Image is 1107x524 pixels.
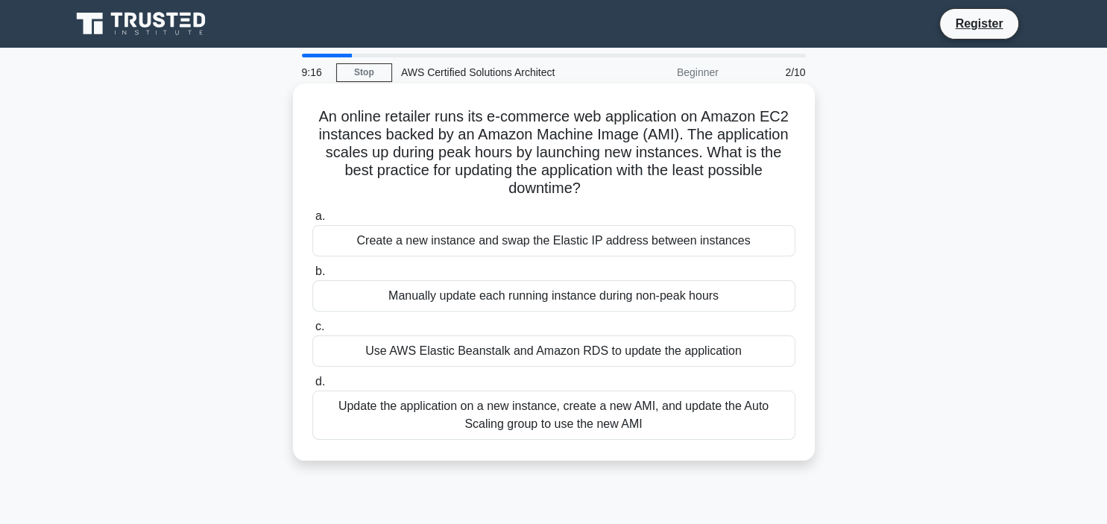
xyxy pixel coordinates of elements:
[311,107,797,198] h5: An online retailer runs its e-commerce web application on Amazon EC2 instances backed by an Amazo...
[597,57,728,87] div: Beginner
[728,57,815,87] div: 2/10
[315,375,325,388] span: d.
[315,209,325,222] span: a.
[392,57,597,87] div: AWS Certified Solutions Architect
[312,225,795,256] div: Create a new instance and swap the Elastic IP address between instances
[315,320,324,332] span: c.
[312,280,795,312] div: Manually update each running instance during non-peak hours
[312,391,795,440] div: Update the application on a new instance, create a new AMI, and update the Auto Scaling group to ...
[293,57,336,87] div: 9:16
[312,335,795,367] div: Use AWS Elastic Beanstalk and Amazon RDS to update the application
[336,63,392,82] a: Stop
[315,265,325,277] span: b.
[946,14,1012,33] a: Register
